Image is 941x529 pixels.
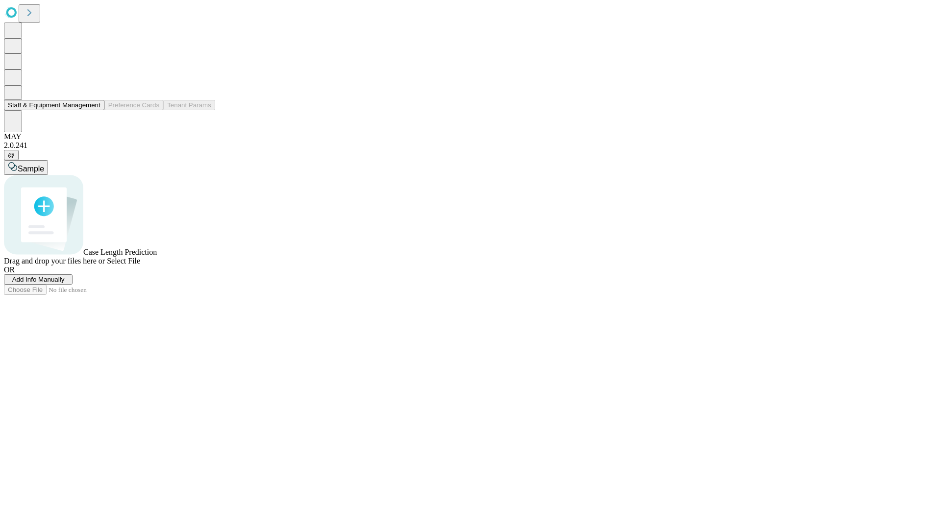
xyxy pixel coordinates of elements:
button: Tenant Params [163,100,215,110]
span: Sample [18,165,44,173]
button: Add Info Manually [4,274,73,285]
button: @ [4,150,19,160]
div: 2.0.241 [4,141,937,150]
button: Preference Cards [104,100,163,110]
span: OR [4,265,15,274]
span: Case Length Prediction [83,248,157,256]
span: Select File [107,257,140,265]
button: Sample [4,160,48,175]
span: Add Info Manually [12,276,65,283]
button: Staff & Equipment Management [4,100,104,110]
span: @ [8,151,15,159]
div: MAY [4,132,937,141]
span: Drag and drop your files here or [4,257,105,265]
